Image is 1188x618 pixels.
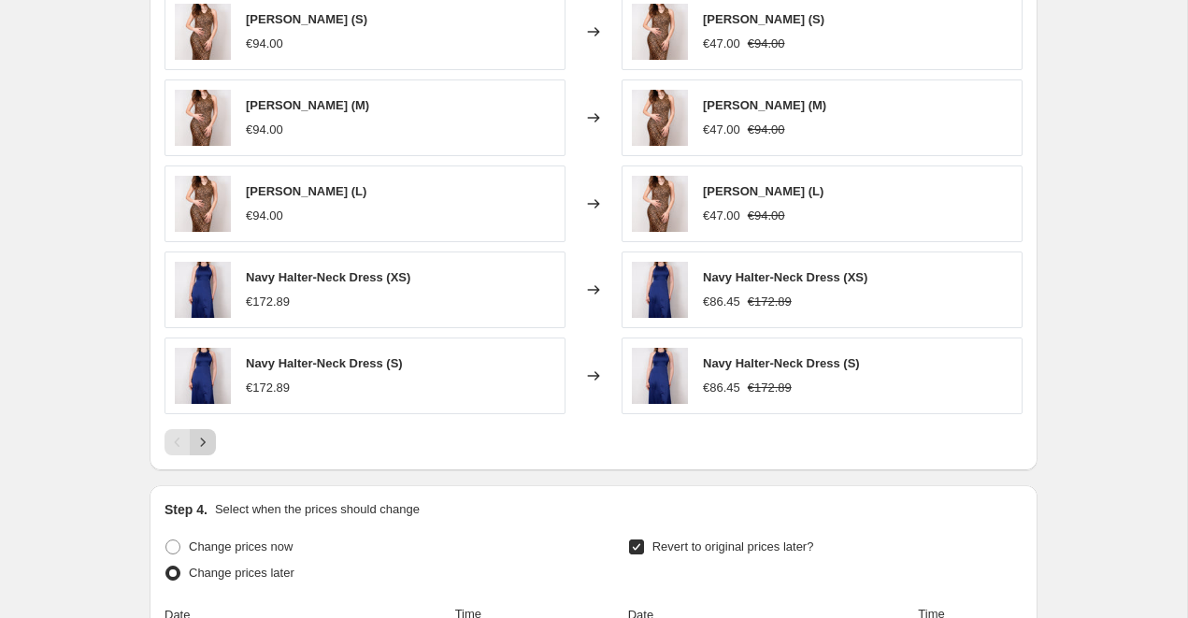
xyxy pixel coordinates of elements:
span: Navy Halter-Neck Dress (S) [703,356,860,370]
img: DSC7824_80x.jpg [632,348,688,404]
span: [PERSON_NAME] (L) [246,184,366,198]
img: DSC7824_80x.jpg [175,348,231,404]
button: Next [190,429,216,455]
img: DSC7799_80x.jpg [175,4,231,60]
img: DSC7799_80x.jpg [632,90,688,146]
nav: Pagination [165,429,216,455]
div: €86.45 [703,379,740,397]
span: [PERSON_NAME] (S) [246,12,367,26]
img: DSC7824_80x.jpg [632,262,688,318]
span: Navy Halter-Neck Dress (XS) [246,270,410,284]
span: [PERSON_NAME] (S) [703,12,824,26]
strike: €94.00 [748,35,785,53]
div: €47.00 [703,35,740,53]
span: Change prices now [189,539,293,553]
div: €94.00 [246,207,283,225]
img: DSC7799_80x.jpg [175,176,231,232]
div: €47.00 [703,207,740,225]
p: Select when the prices should change [215,500,420,519]
strike: €94.00 [748,207,785,225]
strike: €172.89 [748,379,792,397]
div: €47.00 [703,121,740,139]
span: [PERSON_NAME] (M) [703,98,826,112]
div: €86.45 [703,293,740,311]
h2: Step 4. [165,500,208,519]
span: Navy Halter-Neck Dress (S) [246,356,403,370]
div: €94.00 [246,121,283,139]
img: DSC7824_80x.jpg [175,262,231,318]
div: €172.89 [246,293,290,311]
img: DSC7799_80x.jpg [632,4,688,60]
span: Navy Halter-Neck Dress (XS) [703,270,867,284]
span: Change prices later [189,566,294,580]
span: Revert to original prices later? [652,539,814,553]
strike: €172.89 [748,293,792,311]
div: €172.89 [246,379,290,397]
div: €94.00 [246,35,283,53]
img: DSC7799_80x.jpg [175,90,231,146]
strike: €94.00 [748,121,785,139]
span: [PERSON_NAME] (L) [703,184,823,198]
span: [PERSON_NAME] (M) [246,98,369,112]
img: DSC7799_80x.jpg [632,176,688,232]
